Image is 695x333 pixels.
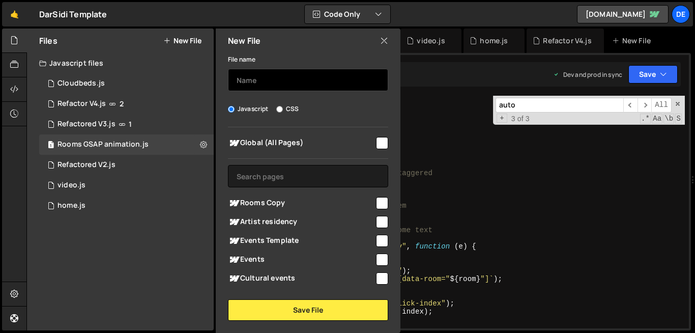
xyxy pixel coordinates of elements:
span: Rooms Copy [228,197,374,209]
div: Cloudbeds.js [57,79,105,88]
div: 15943/43581.js [39,175,214,196]
h2: Files [39,35,57,46]
div: Refactor V4.js [543,36,591,46]
div: video.js [57,181,85,190]
div: DarSidi Template [39,8,107,20]
div: Refactored V3.js [57,120,115,129]
div: Dev and prod in sync [553,70,622,79]
div: home.js [480,36,508,46]
input: Search pages [228,165,388,187]
span: Search In Selection [675,114,682,124]
div: Refactor V4.js [57,99,106,108]
span: Artist residency [228,216,374,228]
span: CaseSensitive Search [652,114,662,124]
div: video.js [417,36,445,46]
input: Name [228,69,388,91]
div: 15943/45697.js [39,155,214,175]
span: Events Template [228,235,374,247]
a: [DOMAIN_NAME] [577,5,669,23]
span: 1 [48,142,54,150]
span: 1 [129,120,132,128]
span: ​ [623,98,638,113]
label: Javascript [228,104,269,114]
div: Refactored V2.js [57,160,115,170]
div: 15943/47622.js [39,134,214,155]
button: New File [163,37,201,45]
div: 15943/47442.js [39,114,214,134]
div: 15943/47638.js [39,73,214,94]
div: New File [612,36,655,46]
input: Search for [496,98,623,113]
button: Code Only [305,5,390,23]
input: Javascript [228,106,235,113]
span: Events [228,254,374,266]
span: RegExp Search [640,114,651,124]
button: Save [628,65,678,84]
span: Toggle Replace mode [497,114,507,123]
span: ​ [638,98,652,113]
div: 15943/42886.js [39,196,214,216]
h2: New File [228,35,260,46]
a: 🤙 [2,2,27,26]
span: Global (All Pages) [228,137,374,149]
div: Rooms GSAP animation.js [57,140,149,149]
button: Save File [228,299,388,321]
label: CSS [276,104,299,114]
div: 15943/47458.js [39,94,214,114]
input: CSS [276,106,283,113]
div: home.js [57,201,85,210]
span: Alt-Enter [651,98,672,113]
span: 2 [120,100,124,108]
div: Javascript files [27,53,214,73]
span: 3 of 3 [507,115,534,123]
span: Cultural events [228,272,374,285]
span: Whole Word Search [663,114,674,124]
label: File name [228,54,255,65]
a: De [672,5,690,23]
